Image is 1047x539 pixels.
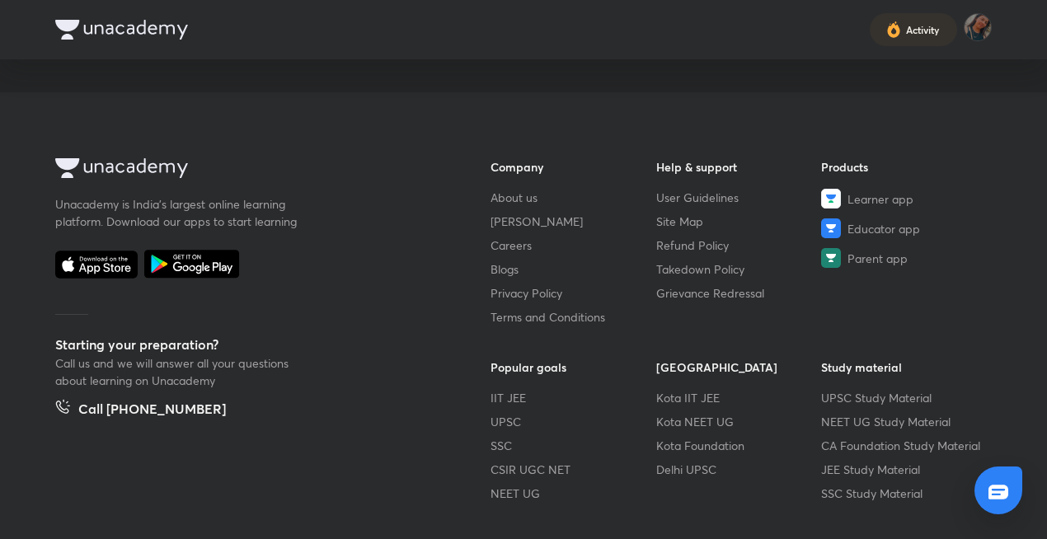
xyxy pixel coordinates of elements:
[55,158,438,182] a: Company Logo
[656,158,822,176] h6: Help & support
[821,218,841,238] img: Educator app
[656,260,822,278] a: Takedown Policy
[491,284,656,302] a: Privacy Policy
[821,359,987,376] h6: Study material
[656,284,822,302] a: Grievance Redressal
[656,437,822,454] a: Kota Foundation
[821,248,987,268] a: Parent app
[491,308,656,326] a: Terms and Conditions
[491,437,656,454] a: SSC
[491,213,656,230] a: [PERSON_NAME]
[656,213,822,230] a: Site Map
[656,189,822,206] a: User Guidelines
[821,158,987,176] h6: Products
[491,389,656,406] a: IIT JEE
[55,399,226,422] a: Call [PHONE_NUMBER]
[964,13,992,41] img: deepa rani
[821,413,987,430] a: NEET UG Study Material
[821,485,987,502] a: SSC Study Material
[821,189,987,209] a: Learner app
[491,158,656,176] h6: Company
[491,237,532,254] span: Careers
[55,354,303,389] p: Call us and we will answer all your questions about learning on Unacademy
[78,399,226,422] h5: Call [PHONE_NUMBER]
[491,359,656,376] h6: Popular goals
[491,189,656,206] a: About us
[821,218,987,238] a: Educator app
[55,158,188,178] img: Company Logo
[656,237,822,254] a: Refund Policy
[656,359,822,376] h6: [GEOGRAPHIC_DATA]
[886,20,901,40] img: activity
[821,437,987,454] a: CA Foundation Study Material
[847,190,913,208] span: Learner app
[491,413,656,430] a: UPSC
[55,195,303,230] p: Unacademy is India’s largest online learning platform. Download our apps to start learning
[656,461,822,478] a: Delhi UPSC
[491,237,656,254] a: Careers
[821,461,987,478] a: JEE Study Material
[821,189,841,209] img: Learner app
[491,260,656,278] a: Blogs
[847,250,908,267] span: Parent app
[55,335,438,354] h5: Starting your preparation?
[821,248,841,268] img: Parent app
[821,389,987,406] a: UPSC Study Material
[491,461,656,478] a: CSIR UGC NET
[491,485,656,502] a: NEET UG
[656,413,822,430] a: Kota NEET UG
[847,220,920,237] span: Educator app
[55,20,188,40] img: Company Logo
[656,389,822,406] a: Kota IIT JEE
